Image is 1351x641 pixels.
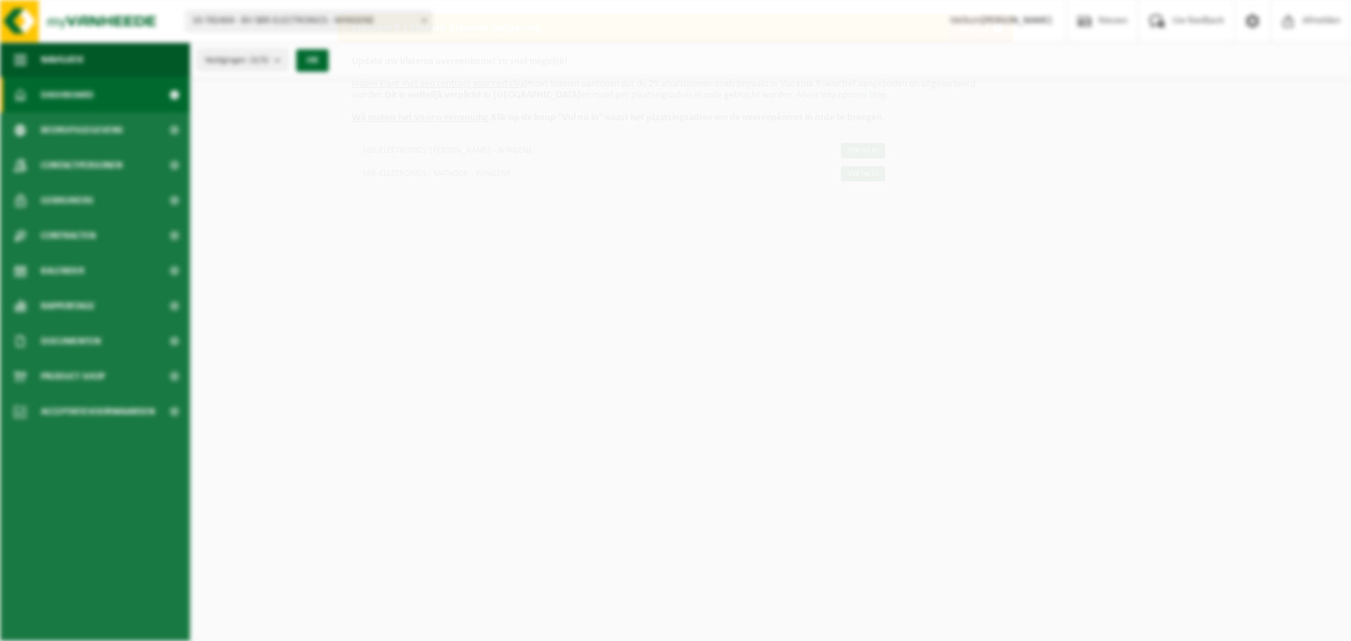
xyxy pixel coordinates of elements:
[841,143,885,158] a: Vul nu in
[841,166,885,182] a: Vul nu in
[352,56,568,67] b: Update uw Vlarema overeenkomst zo snel mogelijk!
[848,90,889,101] a: onze blog.
[352,161,829,184] td: SBR-ELECTRONICS - MATADOR - WINGENE
[352,113,491,123] u: Wij maken het voor u eenvoudig.
[352,79,527,89] u: Iedere klant met een contract voor restafval
[338,14,555,41] h2: Vlarema 9 | Update Vlaamse wetgeving
[352,56,999,124] p: moet kunnen aantonen dat de 29 afvalstromen zoals bepaald in Vlarema 9 selectief aangeboden en ui...
[385,90,581,101] b: Dit is wettelijk verplicht in [GEOGRAPHIC_DATA]
[352,113,885,123] b: Klik op de knop "Vul nu in" naast het plaatsingsadres om de overeenkomst in orde te brengen.
[352,138,829,161] td: SBR-ELECTRONICS/[PERSON_NAME] - WINGENE
[948,14,1012,42] button: Skip (1)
